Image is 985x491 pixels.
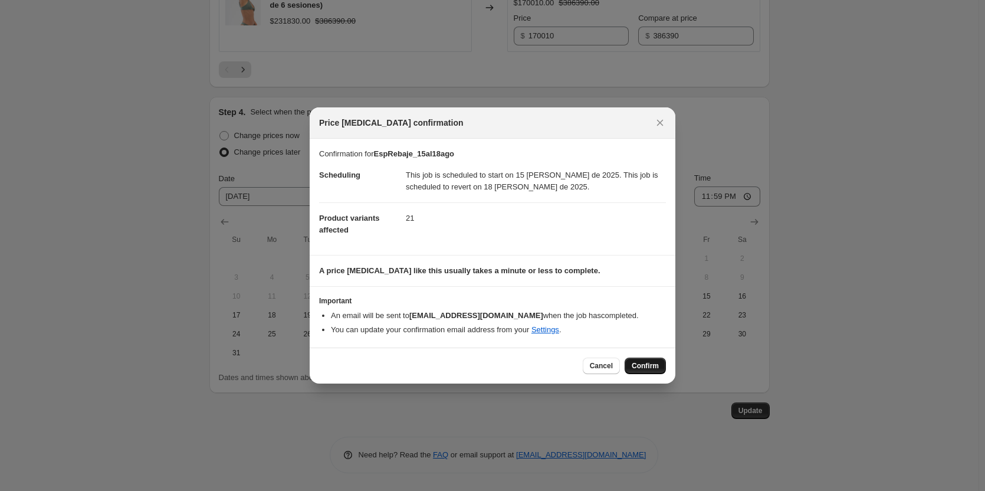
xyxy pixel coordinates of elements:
h3: Important [319,296,666,306]
button: Cancel [583,358,620,374]
b: A price [MEDICAL_DATA] like this usually takes a minute or less to complete. [319,266,600,275]
li: An email will be sent to when the job has completed . [331,310,666,322]
span: Product variants affected [319,214,380,234]
p: Confirmation for [319,148,666,160]
span: Price [MEDICAL_DATA] confirmation [319,117,464,129]
a: Settings [531,325,559,334]
span: Confirm [632,361,659,371]
span: Scheduling [319,171,360,179]
span: Cancel [590,361,613,371]
b: EspRebaje_15al18ago [373,149,454,158]
li: You can update your confirmation email address from your . [331,324,666,336]
dd: 21 [406,202,666,234]
dd: This job is scheduled to start on 15 [PERSON_NAME] de 2025. This job is scheduled to revert on 18... [406,160,666,202]
b: [EMAIL_ADDRESS][DOMAIN_NAME] [409,311,543,320]
button: Close [652,114,668,131]
button: Confirm [625,358,666,374]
